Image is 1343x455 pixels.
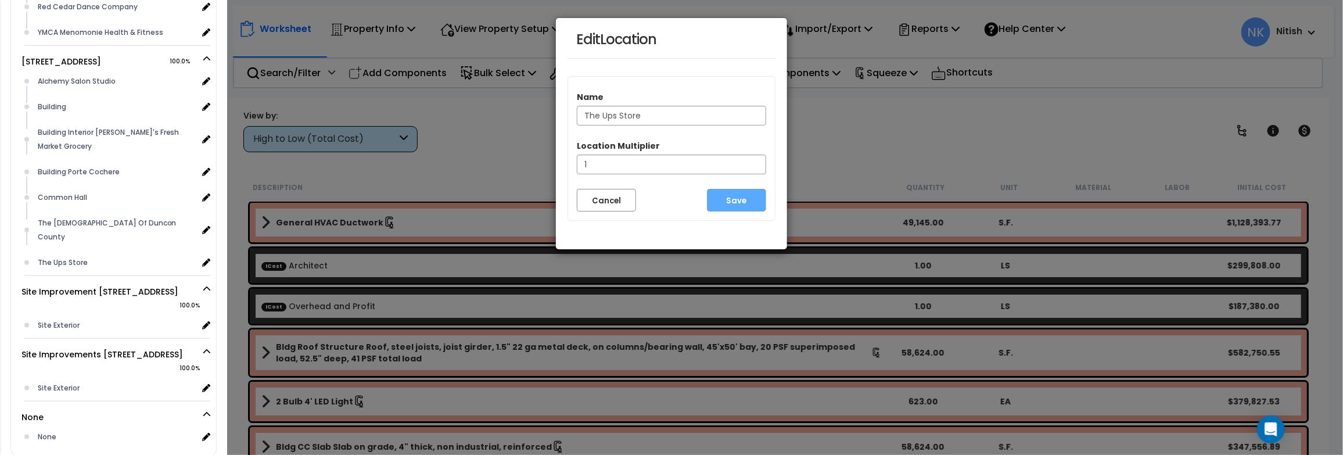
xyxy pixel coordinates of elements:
[21,349,183,360] a: Site Improvements [STREET_ADDRESS]
[35,26,198,40] div: YMCA Menomonie Health & Fitness
[35,318,198,332] div: Site Exterior
[21,286,178,298] a: Site Improvement [STREET_ADDRESS]
[576,30,767,49] h4: Edit Location
[21,411,44,423] a: None
[35,430,198,444] div: None
[35,216,198,244] div: The [DEMOGRAPHIC_DATA] Of Duncon County
[170,55,201,69] span: 100.0%
[35,165,198,179] div: Building Porte Cochere
[179,299,210,313] span: 100.0%
[35,126,198,153] div: Building Interior [PERSON_NAME]'s Fresh Market Grocery
[21,56,101,67] a: [STREET_ADDRESS]
[577,91,604,103] label: Name
[35,191,198,205] div: Common Hall
[35,74,198,88] div: Alchemy Salon Studio
[577,140,660,152] label: Location Multiplier
[35,256,198,270] div: The Ups Store
[179,361,210,375] span: 100.0%
[1257,415,1285,443] div: Open Intercom Messenger
[35,381,198,395] div: Site Exterior
[707,189,766,212] button: Save
[577,189,636,212] button: Cancel
[577,155,766,174] input: Enter multiplier
[35,100,198,114] div: Building
[577,106,766,126] input: Enter name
